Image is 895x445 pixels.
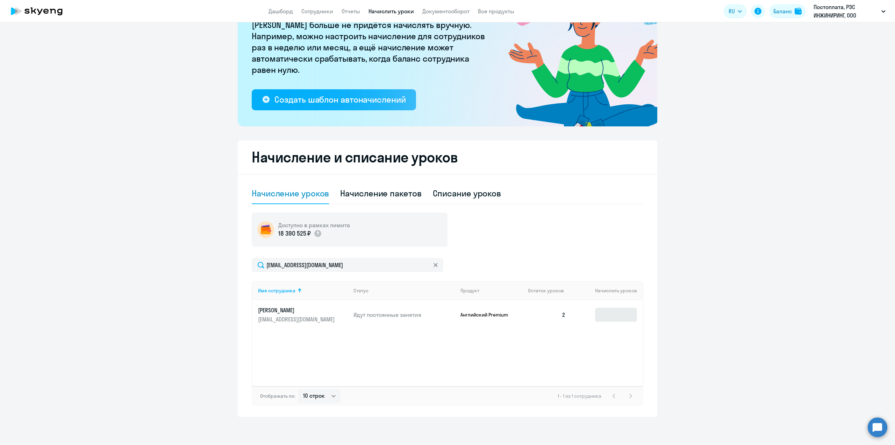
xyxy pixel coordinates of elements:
[528,287,571,294] div: Остаток уроков
[258,287,348,294] div: Имя сотрудника
[810,3,889,20] button: Постоплата, РЭС ИНЖИНИРИНГ, ООО
[257,221,274,238] img: wallet-circle.png
[260,393,295,399] span: Отображать по:
[252,188,329,199] div: Начисление уроков
[773,7,792,15] div: Баланс
[274,94,406,105] div: Создать шаблон автоначислений
[729,7,735,15] span: RU
[340,188,421,199] div: Начисление пакетов
[252,258,443,272] input: Поиск по имени, email, продукту или статусу
[478,8,514,15] a: Все продукты
[252,19,489,75] p: [PERSON_NAME] больше не придётся начислять вручную. Например, можно настроить начисление для сотр...
[353,287,368,294] div: Статус
[368,8,414,15] a: Начислить уроки
[571,281,643,300] th: Начислить уроков
[460,287,479,294] div: Продукт
[353,287,455,294] div: Статус
[528,287,564,294] span: Остаток уроков
[278,221,350,229] h5: Доступно в рамках лимита
[278,229,311,238] p: 18 390 525 ₽
[460,312,513,318] p: Английский Premium
[258,287,295,294] div: Имя сотрудника
[268,8,293,15] a: Дашборд
[724,4,747,18] button: RU
[795,8,802,15] img: balance
[301,8,333,15] a: Сотрудники
[252,149,643,166] h2: Начисление и списание уроков
[258,315,336,323] p: [EMAIL_ADDRESS][DOMAIN_NAME]
[258,306,336,314] p: [PERSON_NAME]
[422,8,470,15] a: Документооборот
[252,89,416,110] button: Создать шаблон автоначислений
[814,3,879,20] p: Постоплата, РЭС ИНЖИНИРИНГ, ООО
[769,4,806,18] button: Балансbalance
[353,311,455,319] p: Идут постоянные занятия
[258,306,348,323] a: [PERSON_NAME][EMAIL_ADDRESS][DOMAIN_NAME]
[342,8,360,15] a: Отчеты
[433,188,501,199] div: Списание уроков
[522,300,571,329] td: 2
[460,287,523,294] div: Продукт
[558,393,601,399] span: 1 - 1 из 1 сотрудника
